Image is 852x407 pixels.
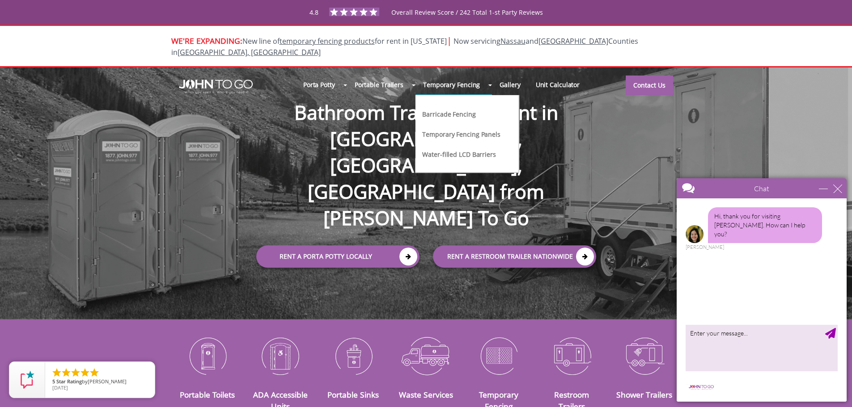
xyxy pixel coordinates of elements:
[178,332,237,379] img: Portable-Toilets-icon_N.png
[538,36,608,46] a: [GEOGRAPHIC_DATA]
[347,75,411,94] a: Portable Trailers
[52,378,55,385] span: 5
[542,332,602,379] img: Restroom-Trailers-icon_N.png
[171,36,638,57] span: Now servicing and Counties in
[396,332,456,379] img: Waste-Services-icon_N.png
[18,371,36,389] img: Review Rating
[469,332,529,379] img: Temporary-Fencing-cion_N.png
[626,76,673,95] a: Contact Us
[61,367,72,378] li: 
[178,47,321,57] a: [GEOGRAPHIC_DATA], [GEOGRAPHIC_DATA]
[89,367,100,378] li: 
[327,389,379,400] a: Portable Sinks
[88,378,127,385] span: [PERSON_NAME]
[52,379,148,385] span: by
[247,71,605,231] h1: Bathroom Trailers For Rent in [GEOGRAPHIC_DATA], [GEOGRAPHIC_DATA], [GEOGRAPHIC_DATA] from [PERSO...
[323,332,383,379] img: Portable-Sinks-icon_N.png
[500,36,526,46] a: Nassau
[399,389,453,400] a: Waste Services
[179,80,253,94] img: JOHN to go
[492,75,528,94] a: Gallery
[296,75,343,94] a: Porta Potty
[421,129,501,138] a: Temporary Fencing Panels
[447,34,452,46] span: |
[80,367,90,378] li: 
[671,173,852,407] iframe: Live Chat Box
[171,35,242,46] span: WE'RE EXPANDING:
[280,36,375,46] a: temporary fencing products
[616,389,672,400] a: Shower Trailers
[391,8,543,34] span: Overall Review Score / 242 Total 1-st Party Reviews
[415,75,487,94] a: Temporary Fencing
[180,389,235,400] a: Portable Toilets
[56,378,82,385] span: Star Rating
[52,384,68,391] span: [DATE]
[51,367,62,378] li: 
[171,36,638,57] span: New line of for rent in [US_STATE]
[421,109,476,118] a: Barricade Fencing
[250,332,310,379] img: ADA-Accessible-Units-icon_N.png
[421,149,497,159] a: Water-filled LCD Barriers
[615,332,674,379] img: Shower-Trailers-icon_N.png
[256,245,420,268] a: Rent a Porta Potty Locally
[309,8,318,17] span: 4.8
[433,245,596,268] a: rent a RESTROOM TRAILER Nationwide
[70,367,81,378] li: 
[528,75,588,94] a: Unit Calculator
